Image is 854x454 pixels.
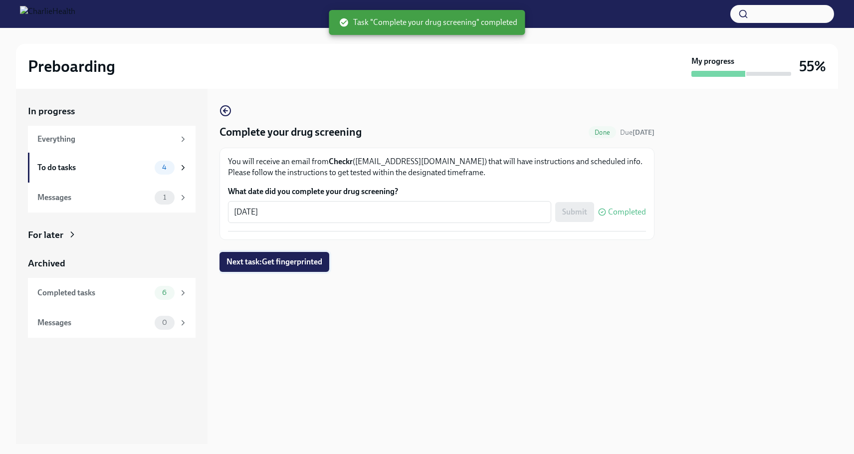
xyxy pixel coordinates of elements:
[219,252,329,272] button: Next task:Get fingerprinted
[589,129,616,136] span: Done
[28,278,196,308] a: Completed tasks6
[37,134,175,145] div: Everything
[156,164,173,171] span: 4
[608,208,646,216] span: Completed
[228,156,646,178] p: You will receive an email from ([EMAIL_ADDRESS][DOMAIN_NAME]) that will have instructions and sch...
[633,128,654,137] strong: [DATE]
[156,319,173,326] span: 0
[28,183,196,213] a: Messages1
[28,257,196,270] a: Archived
[28,126,196,153] a: Everything
[226,257,322,267] span: Next task : Get fingerprinted
[37,192,151,203] div: Messages
[37,162,151,173] div: To do tasks
[156,289,173,296] span: 6
[37,317,151,328] div: Messages
[37,287,151,298] div: Completed tasks
[28,56,115,76] h2: Preboarding
[691,56,734,67] strong: My progress
[339,17,517,28] span: Task "Complete your drug screening" completed
[329,157,353,166] strong: Checkr
[799,57,826,75] h3: 55%
[28,228,63,241] div: For later
[28,153,196,183] a: To do tasks4
[234,206,545,218] textarea: [DATE]
[620,128,654,137] span: August 22nd, 2025 09:00
[28,105,196,118] a: In progress
[28,308,196,338] a: Messages0
[28,228,196,241] a: For later
[157,194,172,201] span: 1
[228,186,646,197] label: What date did you complete your drug screening?
[20,6,75,22] img: CharlieHealth
[620,128,654,137] span: Due
[219,125,362,140] h4: Complete your drug screening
